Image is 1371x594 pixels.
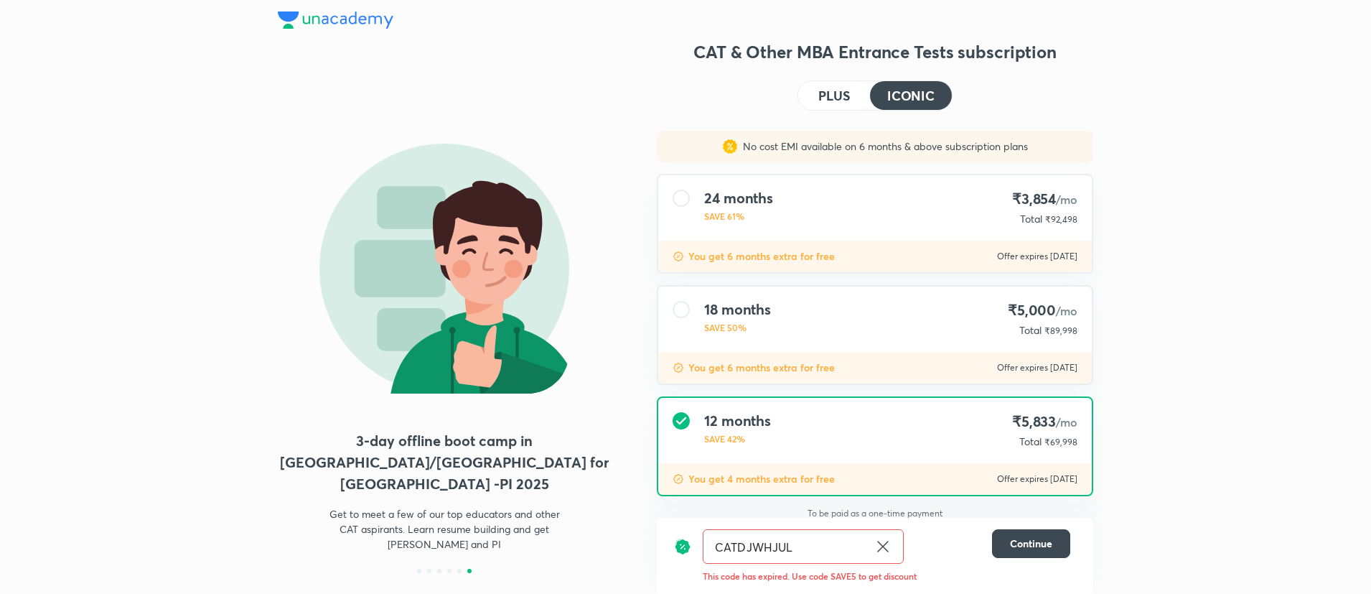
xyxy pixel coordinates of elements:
p: This code has expired. Use code SAVE5 to get discount [703,570,1070,583]
p: You get 6 months extra for free [688,249,835,264]
p: No cost EMI available on 6 months & above subscription plans [737,139,1028,154]
h4: 24 months [704,190,773,207]
p: Total [1019,435,1042,449]
p: SAVE 42% [704,432,771,445]
p: Offer expires [DATE] [997,251,1077,262]
h4: 18 months [704,301,771,318]
img: educator_47ed9cb644.svg [278,144,611,394]
p: To be paid as a one-time payment [645,508,1105,519]
h4: ₹3,854 [1012,190,1077,209]
p: Total [1019,323,1042,338]
p: You get 6 months extra for free [688,361,835,375]
img: discount [673,473,684,485]
p: SAVE 61% [704,210,773,223]
p: Offer expires [DATE] [997,362,1077,373]
button: ICONIC [870,81,952,110]
p: SAVE 50% [704,321,771,334]
span: /mo [1056,303,1077,318]
h4: ₹5,833 [1012,412,1077,432]
img: Company Logo [278,11,393,29]
span: ₹89,998 [1044,325,1077,336]
h4: ₹5,000 [1008,301,1077,320]
span: ₹69,998 [1044,437,1077,447]
span: Continue [1010,537,1052,551]
h4: 3-day offline boot camp in [GEOGRAPHIC_DATA]/[GEOGRAPHIC_DATA] for [GEOGRAPHIC_DATA] -PI 2025 [278,430,611,495]
span: ₹92,498 [1045,214,1077,225]
input: Have a referral code? [703,530,869,564]
p: Offer expires [DATE] [997,473,1077,485]
img: discount [674,529,691,564]
h4: ICONIC [887,89,935,102]
button: PLUS [798,81,870,110]
span: /mo [1056,192,1077,207]
p: You get 4 months extra for free [688,472,835,486]
img: sales discount [723,139,737,154]
p: Get to meet a few of our top educators and other CAT aspirants. Learn resume building and get [PE... [319,506,569,552]
img: discount [673,362,684,373]
span: /mo [1056,414,1077,430]
h4: 12 months [704,412,771,430]
p: Total [1020,212,1042,226]
button: Continue [992,529,1070,558]
h4: PLUS [818,89,850,102]
img: discount [673,251,684,262]
h3: CAT & Other MBA Entrance Tests subscription [657,40,1093,63]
